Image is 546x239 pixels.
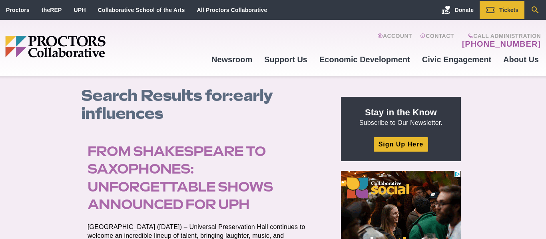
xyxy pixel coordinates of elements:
h1: early influences [81,87,332,122]
span: Donate [455,7,474,13]
a: Contact [420,33,454,49]
strong: Stay in the Know [365,107,437,117]
a: Donate [435,1,480,19]
a: About Us [497,49,545,70]
a: Economic Development [313,49,416,70]
a: [PHONE_NUMBER] [462,39,541,49]
a: Newsroom [205,49,258,70]
span: Call Administration [460,33,541,39]
span: Tickets [499,7,518,13]
a: Sign Up Here [374,137,428,151]
a: UPH [74,7,86,13]
a: Civic Engagement [416,49,497,70]
img: Proctors logo [5,36,167,57]
a: From Shakespeare to Saxophones: Unforgettable Shows Announced for UPH [88,143,273,212]
p: Subscribe to Our Newsletter. [351,107,451,127]
a: All Proctors Collaborative [197,7,267,13]
a: Search [524,1,546,19]
span: Search Results for: [81,86,233,105]
a: Collaborative School of the Arts [98,7,185,13]
a: theREP [42,7,62,13]
a: Tickets [480,1,524,19]
a: Account [377,33,412,49]
a: Proctors [6,7,30,13]
a: Support Us [258,49,313,70]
